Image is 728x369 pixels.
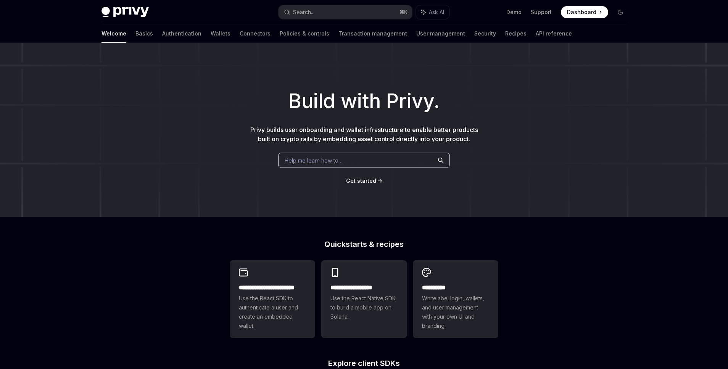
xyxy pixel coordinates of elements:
a: Demo [506,8,522,16]
a: User management [416,24,465,43]
a: Support [531,8,552,16]
span: Use the React SDK to authenticate a user and create an embedded wallet. [239,294,306,330]
a: **** *****Whitelabel login, wallets, and user management with your own UI and branding. [413,260,498,338]
a: Authentication [162,24,201,43]
a: Get started [346,177,376,185]
span: Whitelabel login, wallets, and user management with your own UI and branding. [422,294,489,330]
a: Wallets [211,24,230,43]
a: Security [474,24,496,43]
a: Policies & controls [280,24,329,43]
span: Privy builds user onboarding and wallet infrastructure to enable better products built on crypto ... [250,126,478,143]
span: Use the React Native SDK to build a mobile app on Solana. [330,294,398,321]
a: Basics [135,24,153,43]
img: dark logo [101,7,149,18]
span: ⌘ K [399,9,407,15]
span: Help me learn how to… [285,156,343,164]
h1: Build with Privy. [12,86,716,116]
span: Get started [346,177,376,184]
a: Recipes [505,24,527,43]
a: Welcome [101,24,126,43]
span: Dashboard [567,8,596,16]
a: API reference [536,24,572,43]
button: Ask AI [416,5,449,19]
a: Dashboard [561,6,608,18]
button: Toggle dark mode [614,6,627,18]
a: **** **** **** ***Use the React Native SDK to build a mobile app on Solana. [321,260,407,338]
h2: Explore client SDKs [230,359,498,367]
div: Search... [293,8,314,17]
button: Search...⌘K [279,5,412,19]
a: Connectors [240,24,271,43]
h2: Quickstarts & recipes [230,240,498,248]
span: Ask AI [429,8,444,16]
a: Transaction management [338,24,407,43]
